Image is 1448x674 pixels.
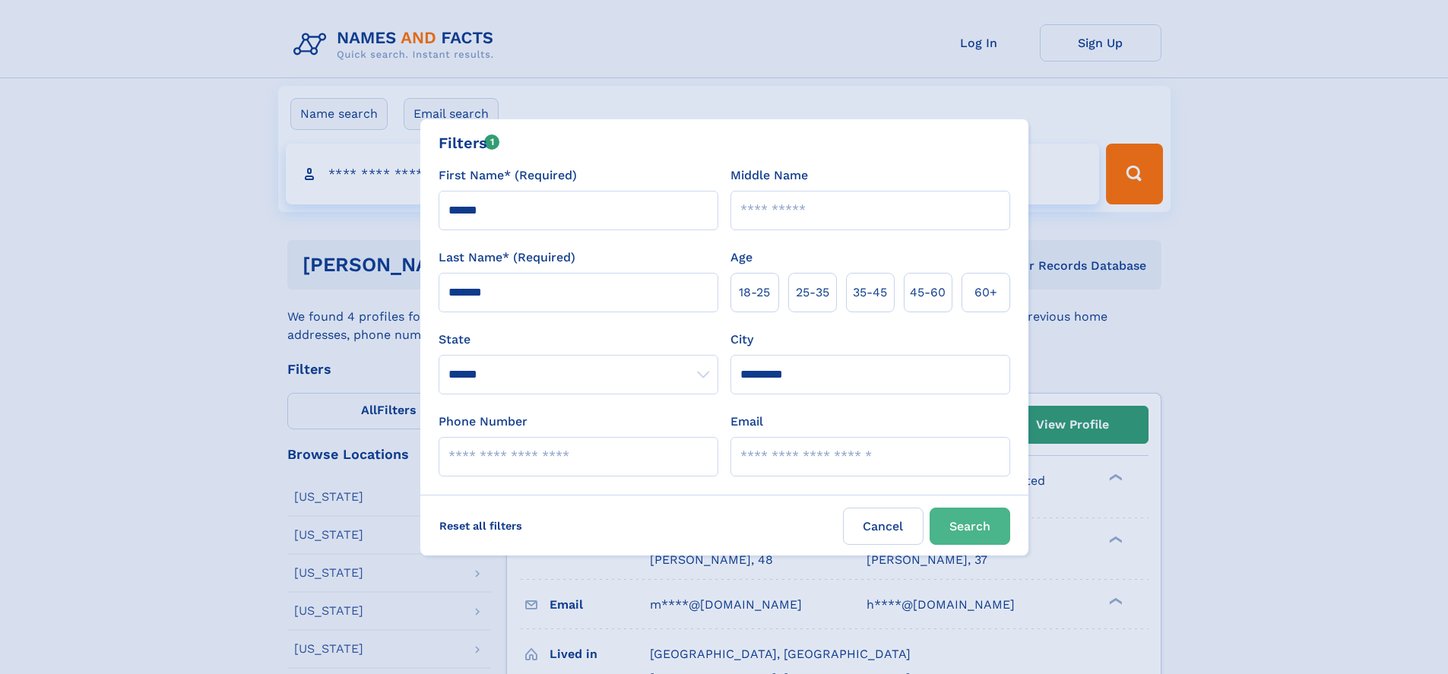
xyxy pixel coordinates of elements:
[910,283,946,302] span: 45‑60
[730,166,808,185] label: Middle Name
[439,248,575,267] label: Last Name* (Required)
[439,131,500,154] div: Filters
[974,283,997,302] span: 60+
[439,413,528,431] label: Phone Number
[739,283,770,302] span: 18‑25
[429,508,532,544] label: Reset all filters
[843,508,924,545] label: Cancel
[439,331,718,349] label: State
[730,331,753,349] label: City
[796,283,829,302] span: 25‑35
[930,508,1010,545] button: Search
[730,413,763,431] label: Email
[853,283,887,302] span: 35‑45
[439,166,577,185] label: First Name* (Required)
[730,248,753,267] label: Age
